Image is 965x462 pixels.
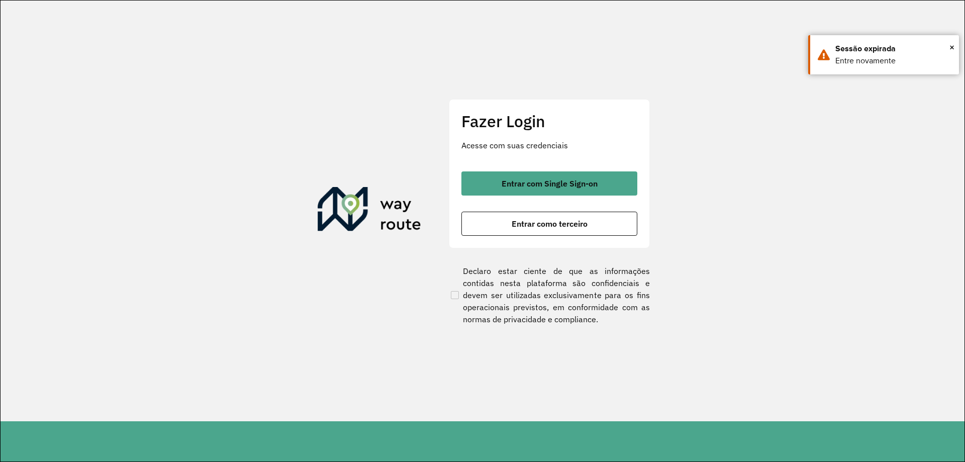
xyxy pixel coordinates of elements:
button: Close [949,40,954,55]
span: × [949,40,954,55]
div: Sessão expirada [835,43,951,55]
h2: Fazer Login [461,112,637,131]
p: Acesse com suas credenciais [461,139,637,151]
div: Entre novamente [835,55,951,67]
span: Entrar como terceiro [512,220,588,228]
img: Roteirizador AmbevTech [318,187,421,235]
label: Declaro estar ciente de que as informações contidas nesta plataforma são confidenciais e devem se... [449,265,650,325]
button: button [461,171,637,196]
span: Entrar com Single Sign-on [502,179,598,188]
button: button [461,212,637,236]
